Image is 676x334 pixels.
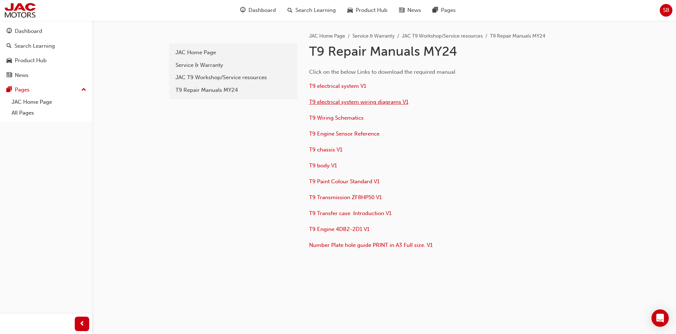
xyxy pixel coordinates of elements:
span: up-icon [81,85,86,95]
button: DashboardSearch LearningProduct HubNews [3,23,89,83]
span: search-icon [287,6,292,15]
a: T9 Transfer case Introduction V1 [309,210,391,217]
a: news-iconNews [393,3,427,18]
div: Pages [15,86,30,94]
div: JAC T9 Workshop/Service resources [175,73,291,82]
span: news-icon [6,72,12,79]
div: T9 Repair Manuals MY24 [175,86,291,94]
a: T9 Engine Sensor Reference [309,130,380,137]
a: JAC T9 Workshop/Service resources [172,71,295,84]
div: News [15,71,29,80]
span: prev-icon [79,320,85,329]
a: T9 Repair Manuals MY24 [172,84,295,97]
button: Pages [3,83,89,97]
a: T9 body V1 [309,162,337,169]
div: Search Learning [14,42,55,50]
span: guage-icon [6,28,12,35]
div: Open Intercom Messenger [651,309,669,327]
span: news-icon [399,6,404,15]
h1: T9 Repair Manuals MY24 [309,43,546,59]
a: car-iconProduct Hub [342,3,393,18]
div: Product Hub [15,56,47,65]
span: pages-icon [6,87,12,93]
a: guage-iconDashboard [234,3,282,18]
a: Service & Warranty [172,59,295,72]
a: T9 electrical system wiring diagrams V1 [309,99,408,105]
a: Search Learning [3,39,89,53]
a: News [3,69,89,82]
span: pages-icon [433,6,438,15]
a: JAC Home Page [309,33,345,39]
a: JAC Home Page [172,46,295,59]
a: T9 Engine 4DB2-2D1 V1 [309,226,369,232]
div: JAC Home Page [175,48,291,57]
a: T9 chassis V1 [309,146,342,153]
a: pages-iconPages [427,3,461,18]
span: Search Learning [295,6,336,14]
a: Product Hub [3,54,89,67]
span: Product Hub [356,6,387,14]
a: search-iconSearch Learning [282,3,342,18]
a: T9 Paint Colour Standard V1 [309,178,380,185]
a: All Pages [9,107,89,119]
img: jac-portal [4,2,36,18]
li: T9 Repair Manuals MY24 [490,32,545,40]
button: SB [660,4,672,17]
span: car-icon [347,6,353,15]
span: SB [663,6,669,14]
span: search-icon [6,43,12,50]
span: Dashboard [248,6,276,14]
span: Click on the below Links to download the required manual [309,69,455,75]
span: Pages [441,6,456,14]
a: JAC Home Page [9,97,89,108]
div: Service & Warranty [175,61,291,69]
a: T9 Wiring Schematics [309,115,364,121]
a: T9 electrical system V1 [309,83,366,89]
a: Dashboard [3,25,89,38]
span: News [407,6,421,14]
span: car-icon [6,57,12,64]
a: JAC T9 Workshop/Service resources [402,33,483,39]
a: Service & Warranty [352,33,395,39]
a: T9 Transmission ZF8HP50 V1 [309,194,382,201]
a: Number Plate hole guide PRINT in A3 Full size. V1 [309,242,433,248]
div: Dashboard [15,27,42,35]
span: guage-icon [240,6,246,15]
